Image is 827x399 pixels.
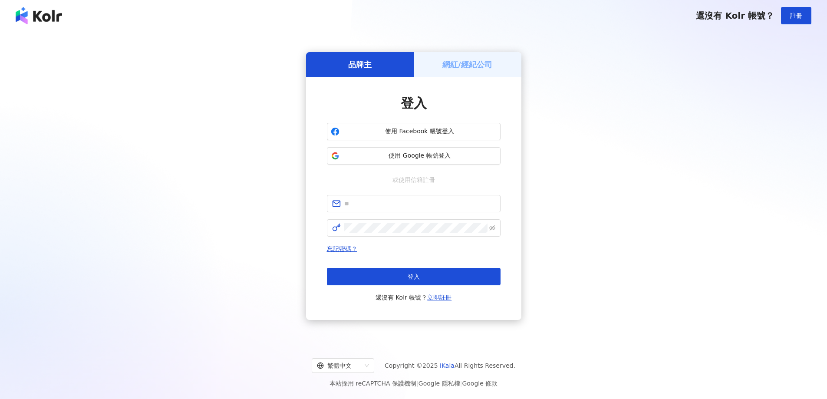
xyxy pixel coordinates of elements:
[329,378,498,389] span: 本站採用 reCAPTCHA 保護機制
[416,380,418,387] span: |
[327,147,501,165] button: 使用 Google 帳號登入
[385,360,515,371] span: Copyright © 2025 All Rights Reserved.
[327,268,501,285] button: 登入
[696,10,774,21] span: 還沒有 Kolr 帳號？
[489,225,495,231] span: eye-invisible
[427,294,451,301] a: 立即註冊
[343,152,497,160] span: 使用 Google 帳號登入
[401,96,427,111] span: 登入
[317,359,361,373] div: 繁體中文
[343,127,497,136] span: 使用 Facebook 帳號登入
[442,59,492,70] h5: 網紅/經紀公司
[386,175,441,185] span: 或使用信箱註冊
[327,245,357,252] a: 忘記密碼？
[781,7,811,24] button: 註冊
[462,380,498,387] a: Google 條款
[460,380,462,387] span: |
[16,7,62,24] img: logo
[408,273,420,280] span: 登入
[348,59,372,70] h5: 品牌主
[440,362,455,369] a: iKala
[790,12,802,19] span: 註冊
[418,380,460,387] a: Google 隱私權
[327,123,501,140] button: 使用 Facebook 帳號登入
[376,292,452,303] span: 還沒有 Kolr 帳號？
